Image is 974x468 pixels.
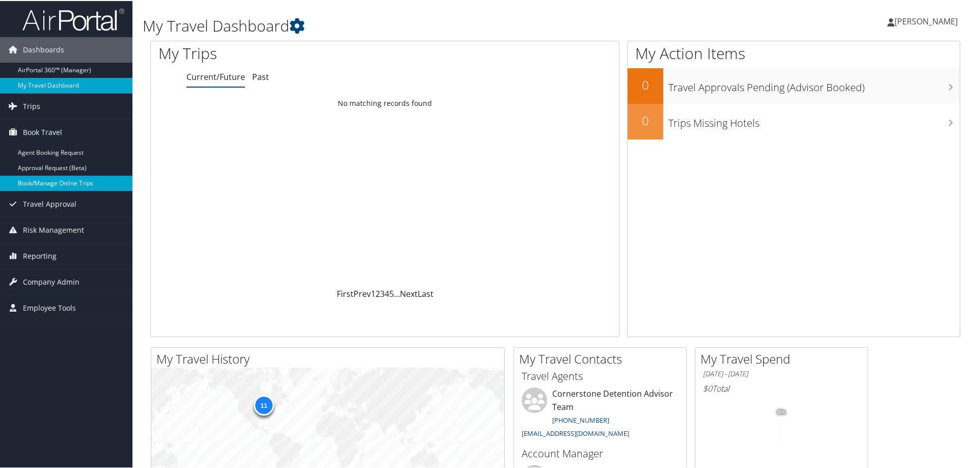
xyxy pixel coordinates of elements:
[628,75,663,93] h2: 0
[668,74,960,94] h3: Travel Approvals Pending (Advisor Booked)
[552,415,609,424] a: [PHONE_NUMBER]
[156,349,504,367] h2: My Travel History
[23,190,76,216] span: Travel Approval
[23,36,64,62] span: Dashboards
[895,15,958,26] span: [PERSON_NAME]
[186,70,245,81] a: Current/Future
[522,368,679,382] h3: Travel Agents
[143,14,693,36] h1: My Travel Dashboard
[252,70,269,81] a: Past
[22,7,124,31] img: airportal-logo.png
[703,382,712,393] span: $0
[385,287,389,298] a: 4
[375,287,380,298] a: 2
[777,408,786,415] tspan: 0%
[668,110,960,129] h3: Trips Missing Hotels
[703,368,860,378] h6: [DATE] - [DATE]
[418,287,434,298] a: Last
[389,287,394,298] a: 5
[23,119,62,144] span: Book Travel
[400,287,418,298] a: Next
[394,287,400,298] span: …
[254,394,274,414] div: 11
[23,216,84,242] span: Risk Management
[158,42,416,63] h1: My Trips
[628,103,960,139] a: 0Trips Missing Hotels
[628,111,663,128] h2: 0
[23,242,57,268] span: Reporting
[628,67,960,103] a: 0Travel Approvals Pending (Advisor Booked)
[23,268,79,294] span: Company Admin
[354,287,371,298] a: Prev
[371,287,375,298] a: 1
[23,294,76,320] span: Employee Tools
[703,382,860,393] h6: Total
[887,5,968,36] a: [PERSON_NAME]
[628,42,960,63] h1: My Action Items
[519,349,686,367] h2: My Travel Contacts
[522,428,629,437] a: [EMAIL_ADDRESS][DOMAIN_NAME]
[700,349,868,367] h2: My Travel Spend
[380,287,385,298] a: 3
[337,287,354,298] a: First
[522,446,679,460] h3: Account Manager
[23,93,40,118] span: Trips
[517,387,684,441] li: Cornerstone Detention Advisor Team
[151,93,619,112] td: No matching records found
